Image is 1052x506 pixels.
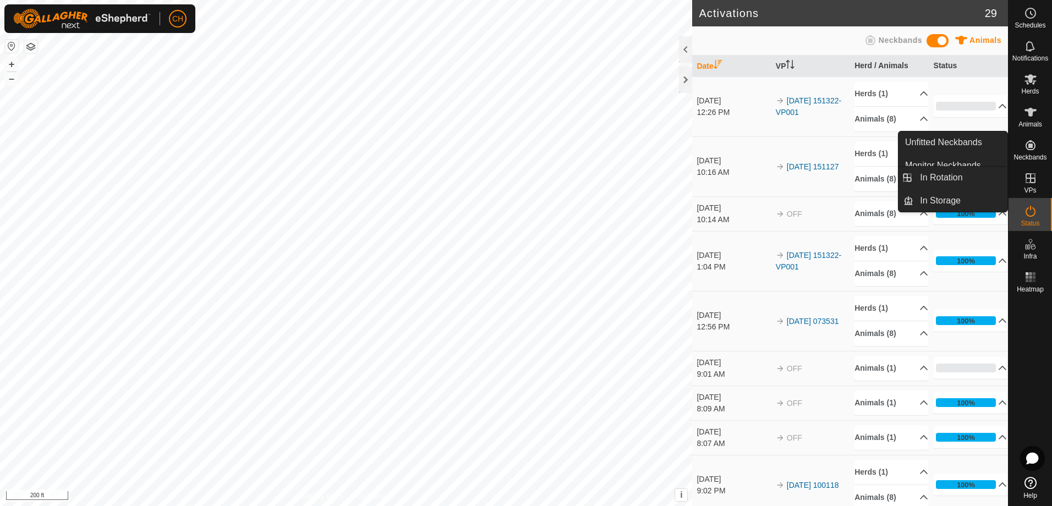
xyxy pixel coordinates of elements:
[1012,55,1048,62] span: Notifications
[969,36,1001,45] span: Animals
[787,317,839,326] a: [DATE] 073531
[854,201,928,226] p-accordion-header: Animals (8)
[697,485,770,497] div: 9:02 PM
[697,261,770,273] div: 1:04 PM
[905,136,982,149] span: Unfitted Neckbands
[854,321,928,346] p-accordion-header: Animals (8)
[898,167,1007,189] li: In Rotation
[776,364,785,373] img: arrow
[697,202,770,214] div: [DATE]
[1018,121,1042,128] span: Animals
[697,426,770,438] div: [DATE]
[920,194,961,207] span: In Storage
[776,210,785,218] img: arrow
[787,399,802,408] span: OFF
[898,190,1007,212] li: In Storage
[879,36,922,45] span: Neckbands
[934,392,1007,414] p-accordion-header: 100%
[1021,220,1039,227] span: Status
[905,159,981,172] span: Monitor Neckbands
[920,171,962,184] span: In Rotation
[854,460,928,485] p-accordion-header: Herds (1)
[697,95,770,107] div: [DATE]
[675,489,687,501] button: i
[854,167,928,191] p-accordion-header: Animals (8)
[697,474,770,485] div: [DATE]
[1023,253,1037,260] span: Infra
[697,167,770,178] div: 10:16 AM
[854,356,928,381] p-accordion-header: Animals (1)
[936,480,996,489] div: 100%
[957,480,975,490] div: 100%
[854,425,928,450] p-accordion-header: Animals (1)
[303,492,344,502] a: Privacy Policy
[985,5,997,21] span: 29
[898,155,1007,177] a: Monitor Neckbands
[934,250,1007,272] p-accordion-header: 100%
[913,190,1007,212] a: In Storage
[850,56,929,77] th: Herd / Animals
[786,62,795,70] p-sorticon: Activate to sort
[913,167,1007,189] a: In Rotation
[357,492,390,502] a: Contact Us
[697,369,770,380] div: 9:01 AM
[854,81,928,106] p-accordion-header: Herds (1)
[776,433,785,442] img: arrow
[787,210,802,218] span: OFF
[787,433,802,442] span: OFF
[776,317,785,326] img: arrow
[697,321,770,333] div: 12:56 PM
[776,96,785,105] img: arrow
[697,107,770,118] div: 12:26 PM
[936,364,996,372] div: 0%
[1023,492,1037,499] span: Help
[934,202,1007,224] p-accordion-header: 100%
[776,481,785,490] img: arrow
[697,438,770,449] div: 8:07 AM
[957,256,975,266] div: 100%
[697,250,770,261] div: [DATE]
[934,95,1007,117] p-accordion-header: 0%
[936,256,996,265] div: 100%
[854,296,928,321] p-accordion-header: Herds (1)
[957,398,975,408] div: 100%
[172,13,183,25] span: CH
[1021,88,1039,95] span: Herds
[13,9,151,29] img: Gallagher Logo
[776,251,785,260] img: arrow
[776,162,785,171] img: arrow
[934,426,1007,448] p-accordion-header: 100%
[936,102,996,111] div: 0%
[1013,154,1046,161] span: Neckbands
[714,62,722,70] p-sorticon: Activate to sort
[5,72,18,85] button: –
[787,162,839,171] a: [DATE] 151127
[1015,22,1045,29] span: Schedules
[936,398,996,407] div: 100%
[854,391,928,415] p-accordion-header: Animals (1)
[697,403,770,415] div: 8:09 AM
[771,56,850,77] th: VP
[854,141,928,166] p-accordion-header: Herds (1)
[776,96,841,117] a: [DATE] 151322-VP001
[5,58,18,71] button: +
[934,357,1007,379] p-accordion-header: 0%
[24,40,37,53] button: Map Layers
[934,474,1007,496] p-accordion-header: 100%
[697,392,770,403] div: [DATE]
[957,208,975,219] div: 100%
[5,40,18,53] button: Reset Map
[957,432,975,443] div: 100%
[699,7,984,20] h2: Activations
[957,316,975,326] div: 100%
[776,399,785,408] img: arrow
[697,155,770,167] div: [DATE]
[776,251,841,271] a: [DATE] 151322-VP001
[898,131,1007,153] a: Unfitted Neckbands
[936,433,996,442] div: 100%
[854,261,928,286] p-accordion-header: Animals (8)
[787,481,839,490] a: [DATE] 100118
[936,316,996,325] div: 100%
